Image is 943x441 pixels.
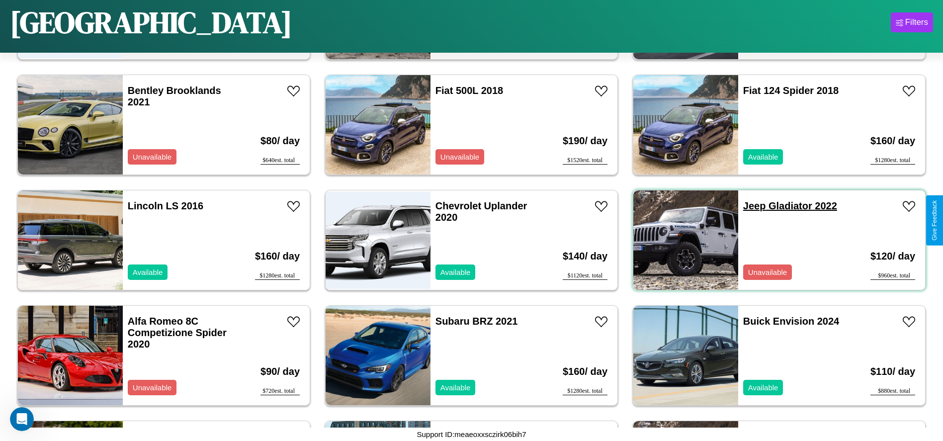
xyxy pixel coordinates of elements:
div: $ 880 est. total [870,387,915,395]
h3: $ 140 / day [563,241,607,272]
p: Available [440,381,471,394]
h3: $ 110 / day [870,356,915,387]
a: Fiat 500L 2018 [435,85,503,96]
div: $ 1280 est. total [563,387,607,395]
a: Buick Envision 2024 [743,316,839,327]
p: Available [748,381,778,394]
a: Subaru BRZ 2021 [435,316,518,327]
button: Filters [891,12,933,32]
h3: $ 80 / day [260,125,300,157]
div: Give Feedback [931,200,938,241]
h3: $ 160 / day [563,356,607,387]
a: Chevrolet Uplander 2020 [435,200,527,223]
p: Unavailable [748,265,787,279]
iframe: Intercom live chat [10,407,34,431]
a: Alfa Romeo 8C Competizione Spider 2020 [128,316,227,350]
h3: $ 160 / day [870,125,915,157]
div: $ 1120 est. total [563,272,607,280]
div: $ 640 est. total [260,157,300,165]
h3: $ 120 / day [870,241,915,272]
p: Unavailable [133,150,171,164]
div: Filters [905,17,928,27]
h3: $ 190 / day [563,125,607,157]
div: $ 1280 est. total [255,272,300,280]
p: Unavailable [133,381,171,394]
a: Lincoln LS 2016 [128,200,203,211]
a: Fiat 124 Spider 2018 [743,85,839,96]
p: Available [440,265,471,279]
h3: $ 90 / day [260,356,300,387]
p: Available [748,150,778,164]
div: $ 720 est. total [260,387,300,395]
a: Bentley Brooklands 2021 [128,85,221,107]
a: Jeep Gladiator 2022 [743,200,837,211]
p: Support ID: meaeoxxsczirk06bih7 [417,428,526,441]
div: $ 1280 est. total [870,157,915,165]
h1: [GEOGRAPHIC_DATA] [10,2,292,43]
div: $ 960 est. total [870,272,915,280]
div: $ 1520 est. total [563,157,607,165]
p: Unavailable [440,150,479,164]
p: Available [133,265,163,279]
h3: $ 160 / day [255,241,300,272]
